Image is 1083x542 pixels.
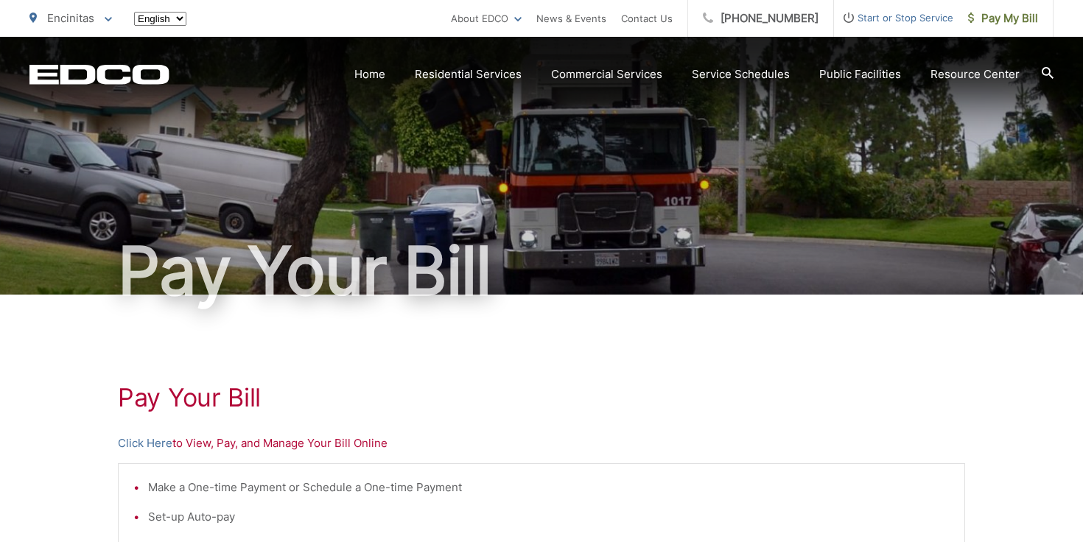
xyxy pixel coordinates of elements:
[551,66,662,83] a: Commercial Services
[354,66,385,83] a: Home
[930,66,1020,83] a: Resource Center
[451,10,522,27] a: About EDCO
[968,10,1038,27] span: Pay My Bill
[118,434,965,452] p: to View, Pay, and Manage Your Bill Online
[536,10,606,27] a: News & Events
[29,234,1054,308] h1: Pay Your Bill
[692,66,790,83] a: Service Schedules
[415,66,522,83] a: Residential Services
[134,12,186,26] select: Select a language
[148,508,950,526] li: Set-up Auto-pay
[148,479,950,496] li: Make a One-time Payment or Schedule a One-time Payment
[118,383,965,412] h1: Pay Your Bill
[621,10,673,27] a: Contact Us
[29,64,169,85] a: EDCD logo. Return to the homepage.
[47,11,94,25] span: Encinitas
[819,66,901,83] a: Public Facilities
[118,434,172,452] a: Click Here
